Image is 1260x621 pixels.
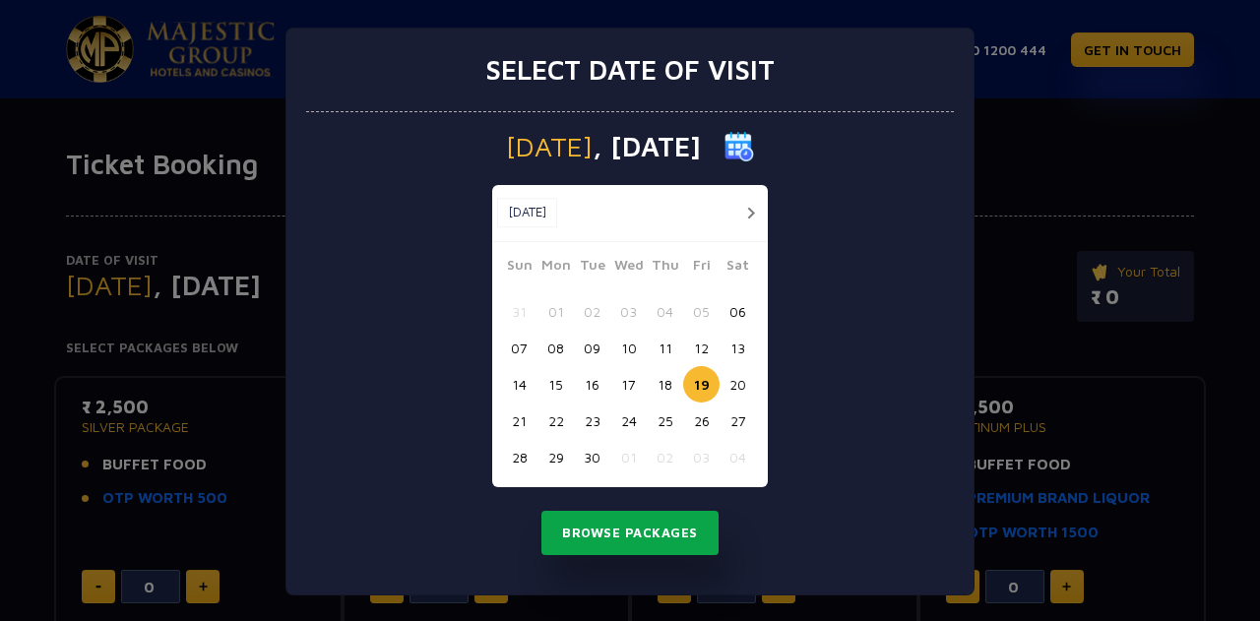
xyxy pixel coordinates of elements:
button: 31 [501,293,537,330]
span: Tue [574,254,610,281]
button: 19 [683,366,720,403]
button: 22 [537,403,574,439]
button: 30 [574,439,610,475]
button: 03 [610,293,647,330]
button: 06 [720,293,756,330]
span: Wed [610,254,647,281]
button: 10 [610,330,647,366]
button: 08 [537,330,574,366]
button: 26 [683,403,720,439]
button: 04 [647,293,683,330]
button: [DATE] [497,198,557,227]
span: [DATE] [506,133,593,160]
button: 18 [647,366,683,403]
button: 23 [574,403,610,439]
button: 29 [537,439,574,475]
button: 01 [610,439,647,475]
button: 15 [537,366,574,403]
button: 01 [537,293,574,330]
button: 25 [647,403,683,439]
button: Browse Packages [541,511,719,556]
span: Fri [683,254,720,281]
span: Sat [720,254,756,281]
button: 02 [574,293,610,330]
button: 16 [574,366,610,403]
button: 11 [647,330,683,366]
button: 14 [501,366,537,403]
img: calender icon [724,132,754,161]
span: Mon [537,254,574,281]
button: 28 [501,439,537,475]
button: 21 [501,403,537,439]
button: 03 [683,439,720,475]
button: 20 [720,366,756,403]
button: 12 [683,330,720,366]
button: 04 [720,439,756,475]
button: 27 [720,403,756,439]
button: 17 [610,366,647,403]
h3: Select date of visit [485,53,775,87]
button: 09 [574,330,610,366]
button: 07 [501,330,537,366]
span: Sun [501,254,537,281]
button: 24 [610,403,647,439]
span: , [DATE] [593,133,701,160]
span: Thu [647,254,683,281]
button: 02 [647,439,683,475]
button: 05 [683,293,720,330]
button: 13 [720,330,756,366]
